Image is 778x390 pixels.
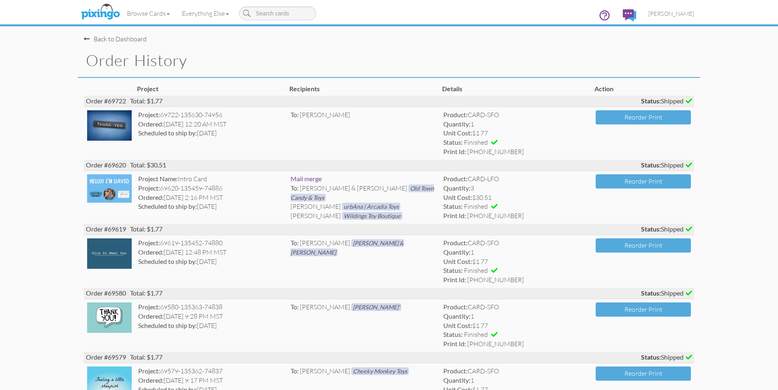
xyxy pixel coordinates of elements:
strong: Ordered: [138,120,164,128]
div: CARD-SFO [443,110,590,120]
span: Total: $30.51 [130,161,166,169]
strong: Print Id: [443,148,466,155]
div: CARD-SFO [443,302,590,312]
strong: Project: [138,239,160,246]
span: [PERSON_NAME] [300,239,350,247]
div: [DATE] [138,257,284,266]
strong: Project Name: [138,175,178,182]
div: Mail merge [291,174,437,184]
strong: Product: [443,303,468,311]
strong: Status: [443,330,463,338]
strong: Status: [641,161,661,169]
span: Shipped [641,353,692,362]
strong: Quantity: [443,120,470,128]
nav-back: Dashboard [84,26,694,44]
strong: Scheduled to ship by: [138,202,197,210]
div: Order #69620 [84,160,694,171]
a: Browse Cards [121,3,176,24]
strong: Quantity: [443,312,470,320]
strong: Project: [138,303,160,311]
span: Finished [464,266,488,274]
button: Reorder Print [596,174,691,189]
div: [DATE] 12:48 PM MST [138,248,284,257]
div: $1.77 [443,257,590,266]
span: To: [291,111,299,118]
span: To: [291,303,299,311]
strong: Ordered: [138,312,164,320]
span: [PHONE_NUMBER] [467,212,524,220]
span: Total: $1.77 [130,353,162,361]
img: comments.svg [623,9,636,21]
strong: Status: [641,353,661,361]
span: Finished [464,138,488,146]
span: [PERSON_NAME] [300,303,350,311]
div: Order #69579 [84,352,694,363]
img: 135630-1-1757575100191-d3514fd23239fb5d-qa.jpg [87,110,132,141]
div: [DATE] [138,129,284,138]
strong: Unit Cost: [443,193,472,201]
div: 69620-135459-74886 [138,184,284,193]
strong: Unit Cost: [443,321,472,329]
div: [DATE] 2:16 PM MST [138,193,284,202]
strong: Print Id: [443,212,466,219]
strong: Unit Cost: [443,257,472,265]
div: 1 [443,248,590,257]
span: To: [291,367,299,375]
div: 3 [443,184,590,193]
div: $1.77 [443,129,590,138]
div: $30.51 [443,193,590,202]
strong: Status: [641,97,661,105]
strong: Project: [138,111,160,118]
div: [DATE] [138,321,284,330]
strong: Quantity: [443,248,470,256]
strong: Print Id: [443,276,466,283]
div: [DATE] [138,202,284,211]
button: Reorder Print [596,366,691,381]
a: [PERSON_NAME] [642,3,700,24]
span: Shipped [641,161,692,170]
strong: Status: [641,225,661,233]
span: [PHONE_NUMBER] [467,148,524,156]
div: 1 [443,376,590,385]
strong: Unit Cost: [443,129,472,137]
img: 135452-1-1757148857279-36360403b8819fa7-qa.jpg [87,238,132,269]
div: [DATE] 12:20 AM MST [138,120,284,129]
span: Cheeky Monkey Toys [351,367,409,375]
button: Reorder Print [596,110,691,124]
span: Shipped [641,96,692,106]
span: [PERSON_NAME] & [PERSON_NAME] [300,184,407,192]
strong: Scheduled to ship by: [138,321,197,329]
strong: Product: [443,111,468,118]
button: Reorder Print [596,238,691,253]
strong: Product: [443,175,468,182]
strong: Ordered: [138,193,164,201]
span: [PERSON_NAME] & [PERSON_NAME] [291,239,404,256]
span: Finished [464,202,488,210]
div: 1 [443,120,590,129]
span: [PHONE_NUMBER] [467,276,524,284]
strong: Status: [443,266,463,274]
strong: Print Id: [443,340,466,347]
div: Order #69580 [84,288,694,299]
strong: Ordered: [138,376,164,384]
strong: Scheduled to ship by: [138,257,197,265]
th: Action [592,82,694,96]
span: [PHONE_NUMBER] [467,340,524,348]
strong: Product: [443,367,468,375]
a: Everything Else [176,3,235,24]
span: Total: $1.77 [130,289,162,297]
div: 69580-135363-74838 [138,302,284,312]
div: 69619-135452-74880 [138,238,284,248]
strong: Project: [138,184,160,192]
span: [PERSON_NAME] [300,367,350,375]
div: Order #69722 [84,96,694,107]
button: Reorder Print [596,302,691,317]
span: [PERSON_NAME] [300,111,350,119]
span: [PERSON_NAME] [291,212,341,220]
strong: Status: [443,138,463,146]
div: Order #69619 [84,224,694,235]
div: Intro Card [138,174,284,184]
h1: Order History [86,52,700,69]
span: Finished [464,330,488,339]
img: 135363-1-1756959932019-dafe30c9f8cdab5d-qa.jpg [87,302,132,333]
